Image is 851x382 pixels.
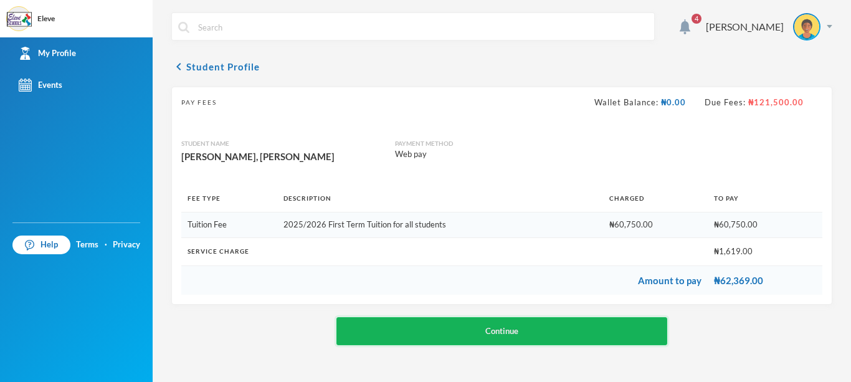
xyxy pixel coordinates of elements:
[181,184,277,212] th: Fee Type
[105,239,107,251] div: ·
[594,97,686,109] div: Wallet Balance:
[658,97,686,107] span: ₦0.00
[708,212,822,238] td: ₦60,750.00
[746,97,804,107] span: ₦121,500.00
[395,148,555,161] div: Web pay
[181,98,216,107] span: Pay Fees
[181,148,395,165] div: [PERSON_NAME], [PERSON_NAME]
[794,14,819,39] img: STUDENT
[706,19,784,34] div: [PERSON_NAME]
[603,184,707,212] th: Charged
[708,237,822,265] td: ₦1,619.00
[19,79,62,92] div: Events
[181,139,395,148] div: Student Name
[7,7,32,32] img: logo
[197,13,648,41] input: Search
[181,212,277,238] td: Tuition Fee
[277,184,603,212] th: Description
[705,97,804,109] div: Due Fees:
[395,139,555,148] div: Payment Method
[277,212,603,238] td: 2025/2026 First Term Tuition for all students
[37,13,55,24] div: Eleve
[19,47,76,60] div: My Profile
[336,317,667,345] button: Continue
[692,14,701,24] span: 4
[181,265,708,295] td: Amount to pay
[76,239,98,251] a: Terms
[708,265,822,295] td: ₦62,369.00
[113,239,140,251] a: Privacy
[603,212,707,238] td: ₦60,750.00
[171,59,186,74] i: chevron_left
[171,59,260,74] button: chevron_leftStudent Profile
[12,236,70,254] a: Help
[708,184,822,212] th: To Pay
[181,237,708,265] th: Service Charge
[178,22,189,33] img: search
